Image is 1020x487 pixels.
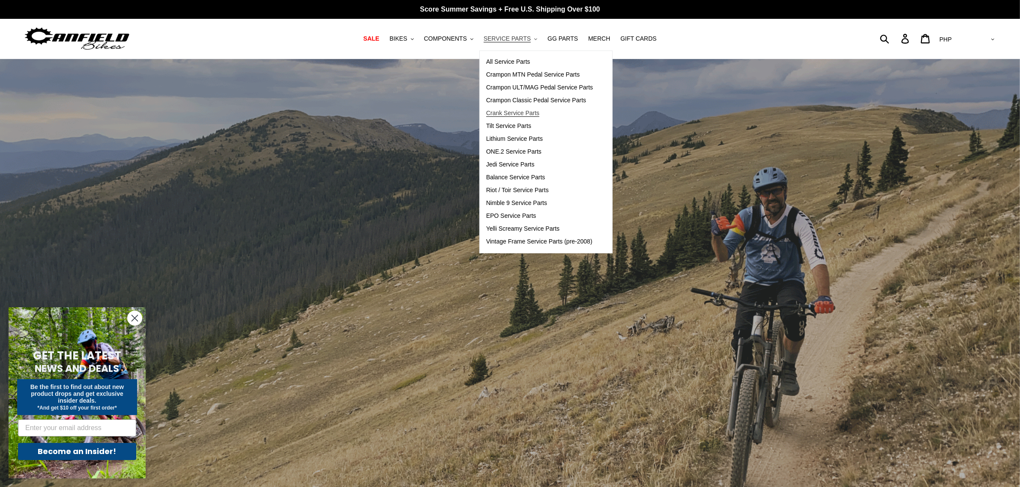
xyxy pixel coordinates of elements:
[543,33,582,45] a: GG PARTS
[480,223,600,235] a: Yelli Screamy Service Parts
[420,33,478,45] button: COMPONENTS
[486,174,545,181] span: Balance Service Parts
[480,197,600,210] a: Nimble 9 Service Parts
[480,210,600,223] a: EPO Service Parts
[480,94,600,107] a: Crampon Classic Pedal Service Parts
[359,33,383,45] a: SALE
[484,35,531,42] span: SERVICE PARTS
[486,199,547,207] span: Nimble 9 Service Parts
[486,110,539,117] span: Crank Service Parts
[480,184,600,197] a: Riot / Toir Service Parts
[486,84,593,91] span: Crampon ULT/MAG Pedal Service Parts
[486,238,592,245] span: Vintage Frame Service Parts (pre-2008)
[479,33,541,45] button: SERVICE PARTS
[480,68,600,81] a: Crampon MTN Pedal Service Parts
[127,311,142,326] button: Close dialog
[424,35,467,42] span: COMPONENTS
[620,35,657,42] span: GIFT CARDS
[33,348,121,363] span: GET THE LATEST
[480,158,600,171] a: Jedi Service Parts
[486,212,536,220] span: EPO Service Parts
[480,107,600,120] a: Crank Service Parts
[480,133,600,146] a: Lithium Service Parts
[480,235,600,248] a: Vintage Frame Service Parts (pre-2008)
[486,58,530,65] span: All Service Parts
[35,362,120,375] span: NEWS AND DEALS
[486,187,549,194] span: Riot / Toir Service Parts
[588,35,610,42] span: MERCH
[547,35,578,42] span: GG PARTS
[480,146,600,158] a: ONE.2 Service Parts
[480,171,600,184] a: Balance Service Parts
[37,405,117,411] span: *And get $10 off your first order*
[486,71,580,78] span: Crampon MTN Pedal Service Parts
[486,148,541,155] span: ONE.2 Service Parts
[385,33,418,45] button: BIKES
[18,443,136,460] button: Become an Insider!
[486,161,535,168] span: Jedi Service Parts
[486,97,586,104] span: Crampon Classic Pedal Service Parts
[389,35,407,42] span: BIKES
[616,33,661,45] a: GIFT CARDS
[486,225,559,232] span: Yelli Screamy Service Parts
[486,135,543,143] span: Lithium Service Parts
[480,81,600,94] a: Crampon ULT/MAG Pedal Service Parts
[363,35,379,42] span: SALE
[30,383,124,404] span: Be the first to find out about new product drops and get exclusive insider deals.
[18,419,136,437] input: Enter your email address
[24,25,131,52] img: Canfield Bikes
[486,122,531,130] span: Tilt Service Parts
[480,56,600,68] a: All Service Parts
[885,29,906,48] input: Search
[584,33,614,45] a: MERCH
[480,120,600,133] a: Tilt Service Parts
